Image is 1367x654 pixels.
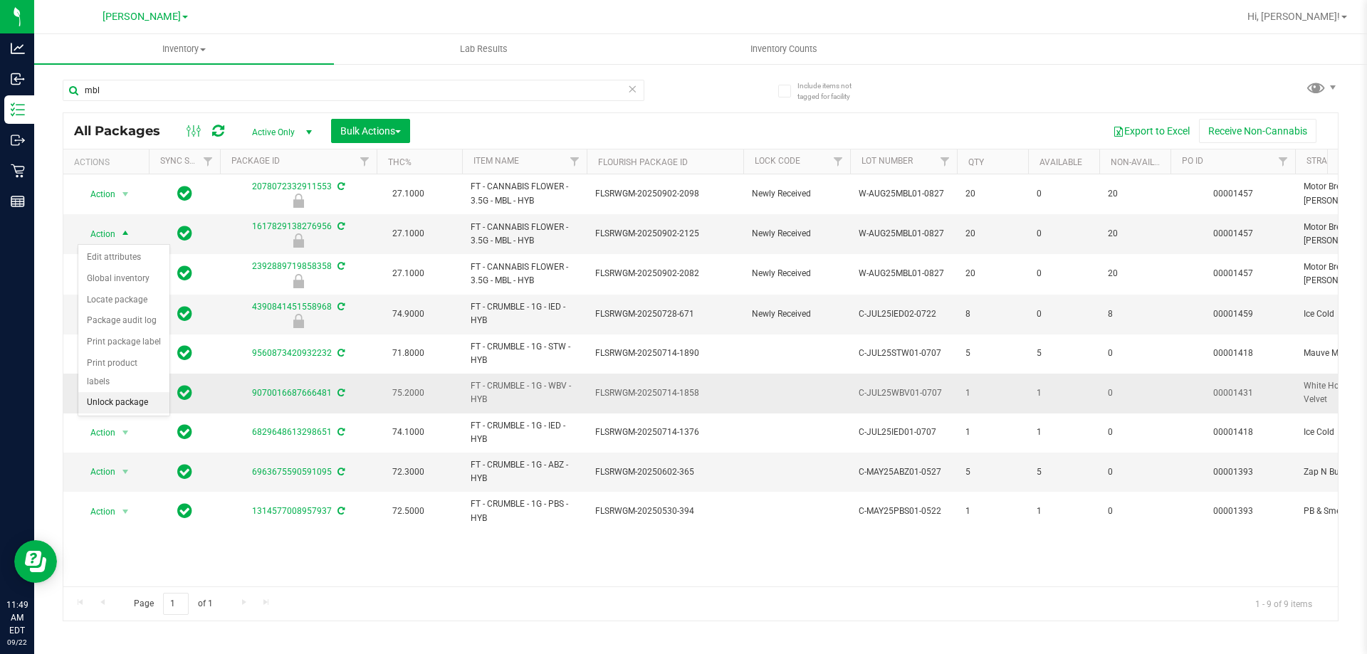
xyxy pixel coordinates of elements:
span: FLSRWGM-20250902-2098 [595,187,735,201]
button: Bulk Actions [331,119,410,143]
span: In Sync [177,343,192,363]
span: 20 [1108,267,1162,280]
span: C-JUL25IED02-0722 [859,307,948,321]
span: 20 [1108,187,1162,201]
span: 27.1000 [385,223,431,244]
button: Receive Non-Cannabis [1199,119,1316,143]
span: 1 [1037,426,1091,439]
span: FLSRWGM-20250902-2125 [595,227,735,241]
span: select [117,224,135,244]
span: Include items not tagged for facility [797,80,869,102]
a: Package ID [231,156,280,166]
span: 8 [965,307,1020,321]
span: FLSRWGM-20250714-1858 [595,386,735,400]
span: 0 [1037,307,1091,321]
span: select [117,462,135,482]
span: 0 [1108,386,1162,400]
span: In Sync [177,462,192,482]
a: Filter [1272,149,1295,174]
span: 20 [1108,227,1162,241]
span: 0 [1108,426,1162,439]
button: Export to Excel [1104,119,1199,143]
span: 27.1000 [385,184,431,204]
input: 1 [163,593,189,615]
span: In Sync [177,263,192,283]
span: Sync from Compliance System [335,221,345,231]
a: 4390841451558968 [252,302,332,312]
span: Sync from Compliance System [335,427,345,437]
span: 71.8000 [385,343,431,364]
a: 00001457 [1213,228,1253,238]
span: FLSRWGM-20250714-1376 [595,426,735,439]
span: W-AUG25MBL01-0827 [859,187,948,201]
span: W-AUG25MBL01-0827 [859,227,948,241]
span: In Sync [177,422,192,442]
span: FLSRWGM-20250902-2082 [595,267,735,280]
div: Newly Received [218,274,379,288]
inline-svg: Outbound [11,133,25,147]
span: 75.2000 [385,383,431,404]
span: Page of 1 [122,593,224,615]
span: 8 [1108,307,1162,321]
span: Action [78,502,116,522]
span: 5 [1037,347,1091,360]
span: Inventory [34,43,334,56]
a: 9560873420932232 [252,348,332,358]
span: In Sync [177,501,192,521]
span: Hi, [PERSON_NAME]! [1247,11,1340,22]
span: 74.1000 [385,422,431,443]
span: C-JUL25WBV01-0707 [859,386,948,400]
span: Sync from Compliance System [335,261,345,271]
span: In Sync [177,383,192,403]
a: 00001393 [1213,467,1253,477]
span: select [117,184,135,204]
span: FLSRWGM-20250728-671 [595,307,735,321]
a: 6963675590591095 [252,467,332,477]
span: 1 [1037,386,1091,400]
a: 2392889719858358 [252,261,332,271]
span: 0 [1108,465,1162,479]
inline-svg: Reports [11,194,25,209]
span: 72.3000 [385,462,431,482]
a: Filter [353,149,377,174]
span: C-JUL25STW01-0707 [859,347,948,360]
a: Lot Number [861,156,913,166]
a: 00001431 [1213,388,1253,398]
span: Inventory Counts [731,43,837,56]
p: 09/22 [6,637,28,648]
inline-svg: Analytics [11,41,25,56]
a: THC% [388,157,412,167]
a: Filter [197,149,220,174]
span: FT - CANNABIS FLOWER - 3.5G - MBL - HYB [471,260,578,288]
span: 1 [965,505,1020,518]
span: C-JUL25IED01-0707 [859,426,948,439]
span: Clear [627,80,637,98]
li: Package audit log [78,310,169,332]
a: 00001457 [1213,268,1253,278]
a: 1314577008957937 [252,506,332,516]
span: 1 [965,426,1020,439]
span: Newly Received [752,227,842,241]
inline-svg: Inbound [11,72,25,86]
span: FT - CRUMBLE - 1G - IED - HYB [471,300,578,327]
li: Global inventory [78,268,169,290]
span: Sync from Compliance System [335,181,345,191]
a: Strain [1306,156,1336,166]
div: Actions [74,157,143,167]
span: FT - CRUMBLE - 1G - ABZ - HYB [471,458,578,485]
span: FT - CRUMBLE - 1G - WBV - HYB [471,379,578,406]
a: Non-Available [1111,157,1174,167]
span: FT - CANNABIS FLOWER - 3.5G - MBL - HYB [471,221,578,248]
span: FT - CRUMBLE - 1G - PBS - HYB [471,497,578,524]
span: Sync from Compliance System [335,506,345,516]
span: 27.1000 [385,263,431,284]
span: 5 [965,465,1020,479]
a: 00001393 [1213,506,1253,516]
span: [PERSON_NAME] [103,11,181,23]
a: Item Name [473,156,519,166]
li: Unlock package [78,392,169,413]
span: Newly Received [752,307,842,321]
span: 1 [965,386,1020,400]
li: Locate package [78,290,169,311]
li: Print product labels [78,353,169,392]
